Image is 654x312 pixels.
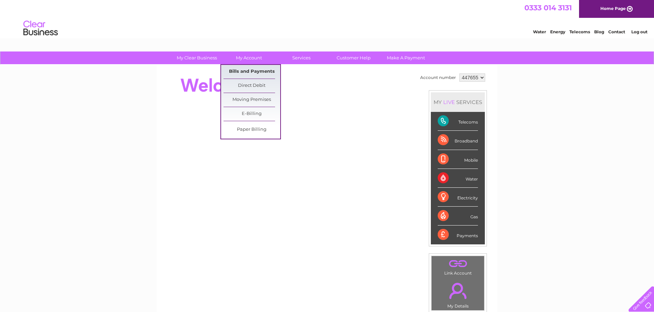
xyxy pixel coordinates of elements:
[431,92,485,112] div: MY SERVICES
[631,29,647,34] a: Log out
[165,4,490,33] div: Clear Business is a trading name of Verastar Limited (registered in [GEOGRAPHIC_DATA] No. 3667643...
[431,277,484,311] td: My Details
[325,51,382,64] a: Customer Help
[569,29,590,34] a: Telecoms
[438,150,478,169] div: Mobile
[438,131,478,150] div: Broadband
[224,107,280,121] a: E-Billing
[524,3,572,12] a: 0333 014 3131
[550,29,565,34] a: Energy
[433,258,482,270] a: .
[438,112,478,131] div: Telecoms
[438,226,478,244] div: Payments
[431,256,484,277] td: Link Account
[533,29,546,34] a: Water
[433,279,482,303] a: .
[438,188,478,207] div: Electricity
[378,51,434,64] a: Make A Payment
[224,123,280,137] a: Paper Billing
[438,207,478,226] div: Gas
[23,18,58,39] img: logo.png
[418,72,458,83] td: Account number
[224,79,280,93] a: Direct Debit
[168,51,225,64] a: My Clear Business
[594,29,604,34] a: Blog
[438,169,478,188] div: Water
[608,29,625,34] a: Contact
[224,93,280,107] a: Moving Premises
[224,65,280,79] a: Bills and Payments
[442,99,456,105] div: LIVE
[273,51,330,64] a: Services
[221,51,277,64] a: My Account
